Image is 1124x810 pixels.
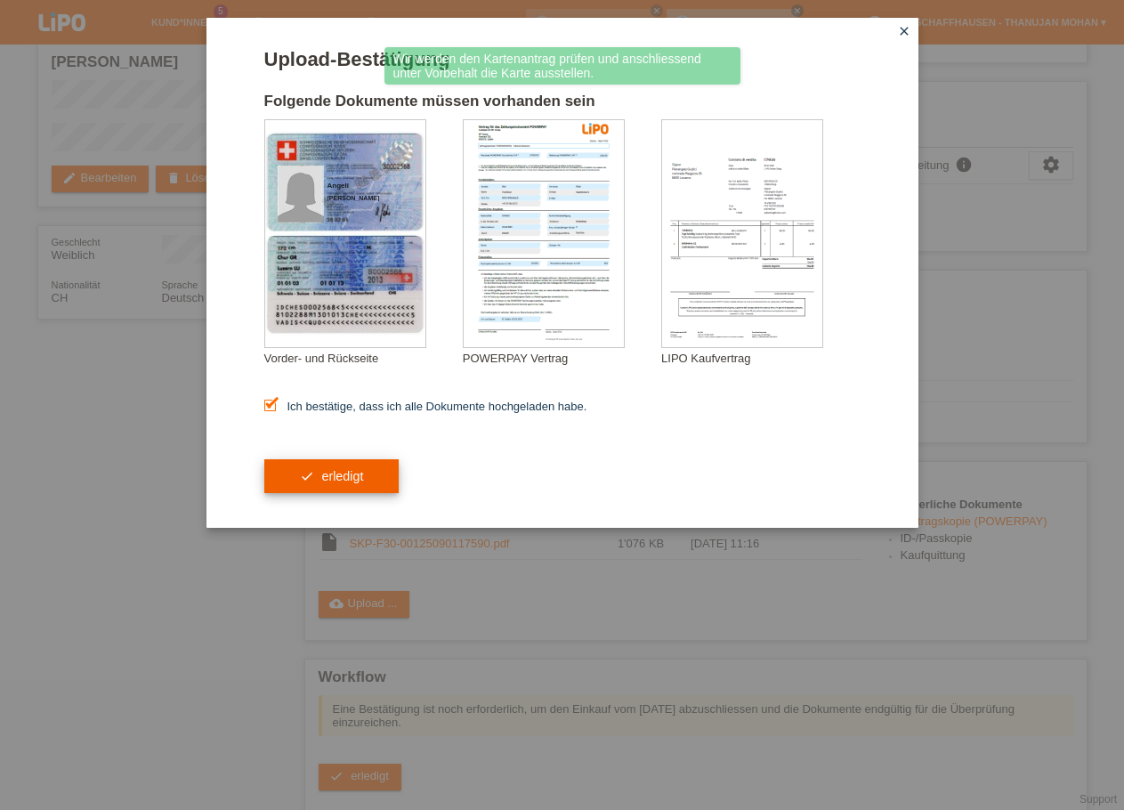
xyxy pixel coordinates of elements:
[582,123,609,134] img: 39073_print.png
[264,352,463,365] div: Vorder- und Rückseite
[327,195,416,201] div: [PERSON_NAME]
[278,166,324,223] img: swiss_id_photo_female.png
[662,120,822,347] img: upload_document_confirmation_type_receipt_generic.png
[893,22,916,43] a: close
[321,469,363,483] span: erledigt
[463,352,661,365] div: POWERPAY Vertrag
[264,93,861,119] h2: Folgende Dokumente müssen vorhanden sein
[384,47,740,85] div: Wir werden den Kartenantrag prüfen und anschliessend unter Vorbehalt die Karte ausstellen.
[264,459,400,493] button: check erledigt
[661,352,860,365] div: LIPO Kaufvertrag
[464,120,624,347] img: upload_document_confirmation_type_contract_kkg_whitelabel.png
[327,182,416,190] div: Angeli
[897,24,911,38] i: close
[265,120,425,347] img: upload_document_confirmation_type_id_swiss_empty.png
[264,400,587,413] label: Ich bestätige, dass ich alle Dokumente hochgeladen habe.
[300,469,314,483] i: check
